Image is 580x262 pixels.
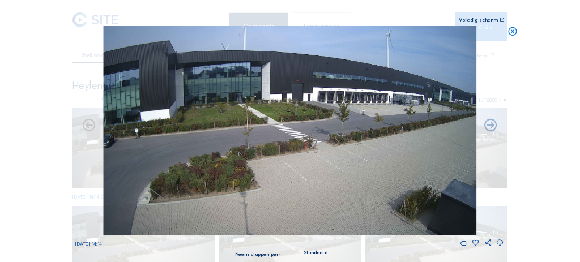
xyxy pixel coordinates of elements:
[459,17,498,22] div: Volledig scherm
[104,26,476,235] img: Image
[483,118,498,134] i: Back
[286,247,345,255] div: Standaard
[82,118,97,134] i: Forward
[235,251,280,256] div: Neem stappen per:
[304,247,327,257] div: Standaard
[75,240,102,247] span: [DATE] 14:14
